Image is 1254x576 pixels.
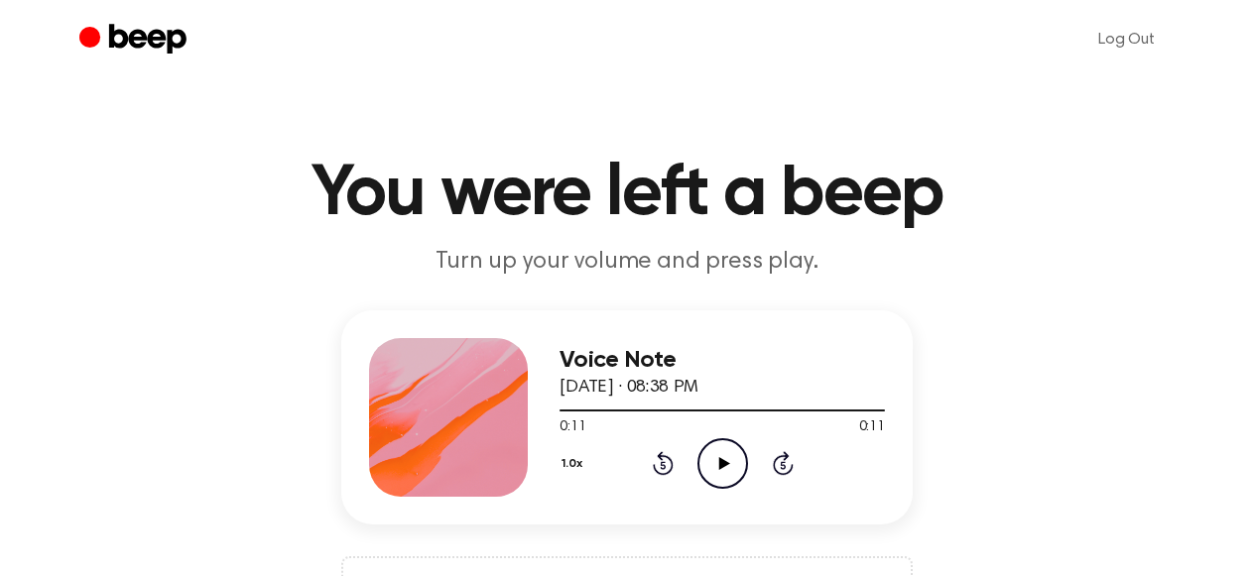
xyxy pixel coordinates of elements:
[560,347,885,374] h3: Voice Note
[119,159,1135,230] h1: You were left a beep
[560,447,590,481] button: 1.0x
[859,417,885,438] span: 0:11
[1078,16,1175,63] a: Log Out
[560,417,585,438] span: 0:11
[246,246,1008,279] p: Turn up your volume and press play.
[560,379,698,397] span: [DATE] · 08:38 PM
[79,21,191,59] a: Beep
